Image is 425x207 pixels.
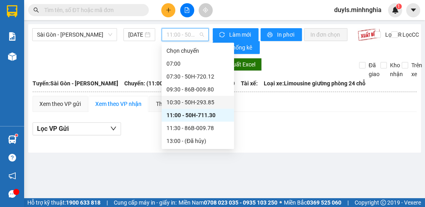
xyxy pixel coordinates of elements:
[166,85,229,94] div: 09:30 - 86B-009.80
[166,137,229,145] div: 13:00 - (Đã hủy)
[39,99,81,108] div: Xem theo VP gửi
[203,7,208,13] span: aim
[397,4,400,9] span: 1
[399,30,420,39] span: Lọc CC
[128,30,143,39] input: 15/08/2025
[213,41,260,54] button: bar-chartThống kê
[213,28,259,41] button: syncLàm mới
[107,198,108,207] span: |
[347,198,349,207] span: |
[33,122,121,135] button: Lọc VP Gửi
[261,28,302,41] button: printerIn phơi
[8,190,16,198] span: message
[219,32,226,38] span: sync
[264,79,365,88] span: Loại xe: Limousine giường phòng 24 chỗ
[114,198,177,207] span: Cung cấp máy in - giấy in:
[161,3,175,17] button: plus
[95,99,142,108] div: Xem theo VP nhận
[44,6,139,14] input: Tìm tên, số ĐT hoặc mã đơn
[33,80,118,87] b: Tuyến: Sài Gòn - [PERSON_NAME]
[179,198,277,207] span: Miền Nam
[8,52,16,61] img: warehouse-icon
[229,60,255,69] span: Xuất Excel
[229,43,253,52] span: Thống kê
[8,154,16,161] span: question-circle
[328,5,388,15] span: duyls.minhnghia
[8,32,16,41] img: solution-icon
[279,201,282,204] span: ⚪️
[184,7,190,13] span: file-add
[37,124,69,134] span: Lọc VP Gửi
[304,28,348,41] button: In đơn chọn
[277,30,296,39] span: In phơi
[229,30,252,39] span: Làm mới
[410,6,417,14] span: caret-down
[15,134,18,137] sup: 1
[110,125,117,132] span: down
[406,3,420,17] button: caret-down
[27,198,101,207] span: Hỗ trợ kỹ thuật:
[166,46,229,55] div: Chọn chuyến
[166,98,229,107] div: 10:30 - 50H-293.85
[392,6,399,14] img: icon-new-feature
[124,79,183,88] span: Chuyến: (11:00 [DATE])
[33,7,39,13] span: search
[166,7,171,13] span: plus
[396,4,402,9] sup: 1
[241,79,258,88] span: Tài xế:
[180,3,194,17] button: file-add
[166,111,229,120] div: 11:00 - 50H-711.30
[7,5,17,17] img: logo-vxr
[37,29,112,41] span: Sài Gòn - Phan Rí
[199,3,213,17] button: aim
[307,199,341,206] strong: 0369 525 060
[365,61,383,79] span: Đã giao
[166,124,229,132] div: 11:30 - 86B-009.78
[214,58,262,71] button: downloadXuất Excel
[380,200,386,205] span: copyright
[8,135,16,144] img: warehouse-icon
[387,61,406,79] span: Kho nhận
[382,30,403,39] span: Lọc CR
[284,198,341,207] span: Miền Bắc
[166,59,229,68] div: 07:00
[66,199,101,206] strong: 1900 633 818
[156,99,179,108] div: Thống kê
[166,29,204,41] span: 11:00 - 50H-711.30
[162,44,234,57] div: Chọn chuyến
[8,172,16,180] span: notification
[357,28,380,41] img: 9k=
[204,199,277,206] strong: 0708 023 035 - 0935 103 250
[166,72,229,81] div: 07:30 - 50H-720.12
[267,32,274,38] span: printer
